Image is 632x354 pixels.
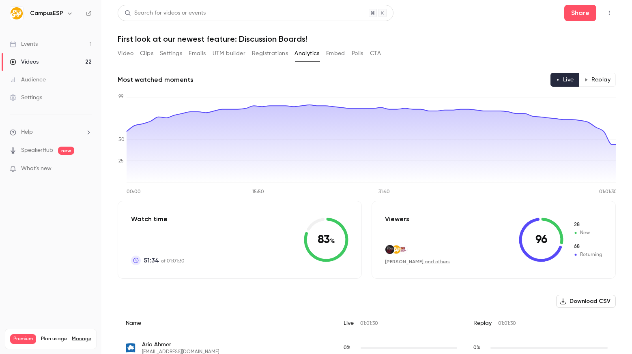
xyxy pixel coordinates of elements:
button: CTA [370,47,381,60]
button: Top Bar Actions [603,6,616,19]
button: Video [118,47,133,60]
div: Audience [10,76,46,84]
a: Manage [72,336,91,342]
img: campusesp.com [392,245,401,254]
span: 01:01:30 [498,321,516,326]
div: Search for videos or events [125,9,206,17]
span: Returning [573,243,602,250]
button: Settings [160,47,182,60]
p: of 01:01:30 [144,256,185,265]
h1: First look at our newest feature: Discussion Boards! [118,34,616,44]
span: 0 % [344,345,350,350]
li: help-dropdown-opener [10,128,92,136]
div: Settings [10,94,42,102]
p: Watch time [131,214,185,224]
span: [PERSON_NAME] [385,259,423,264]
button: Share [564,5,596,21]
button: Replay [579,73,616,87]
span: Aria Ahmer [142,341,219,349]
img: csueastbay.edu [385,245,394,254]
div: Videos [10,58,39,66]
tspan: 31:40 [378,190,390,194]
span: New [573,229,602,237]
h2: Most watched moments [118,75,193,85]
span: Replay watch time [473,344,486,352]
span: What's new [21,164,52,173]
div: Live [335,313,465,334]
iframe: Noticeable Trigger [82,165,92,173]
span: Premium [10,334,36,344]
div: Events [10,40,38,48]
button: Live [550,73,579,87]
div: Name [118,313,335,334]
a: SpeakerHub [21,146,53,155]
p: Viewers [385,214,409,224]
span: Help [21,128,33,136]
tspan: 01:01:30 [599,190,617,194]
button: Analytics [295,47,320,60]
div: , [385,258,450,265]
img: indstate.edu [126,343,135,353]
button: Download CSV [556,295,616,308]
img: CampusESP [10,7,23,20]
span: 51:34 [144,256,159,265]
span: Live watch time [344,344,357,352]
tspan: 99 [118,94,124,99]
span: New [573,221,602,228]
a: and others [425,260,450,264]
tspan: 50 [118,137,125,142]
span: 0 % [473,345,480,350]
div: Replay [465,313,616,334]
span: new [58,147,74,155]
span: 01:01:30 [360,321,378,326]
tspan: 25 [118,159,124,164]
button: Clips [140,47,153,60]
span: Plan usage [41,336,67,342]
button: Emails [189,47,206,60]
tspan: 15:50 [252,190,264,194]
button: UTM builder [213,47,245,60]
tspan: 00:00 [127,190,141,194]
h6: CampusESP [30,9,63,17]
span: Returning [573,251,602,258]
img: asu.edu [398,245,407,254]
button: Registrations [252,47,288,60]
button: Polls [352,47,363,60]
button: Embed [326,47,345,60]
